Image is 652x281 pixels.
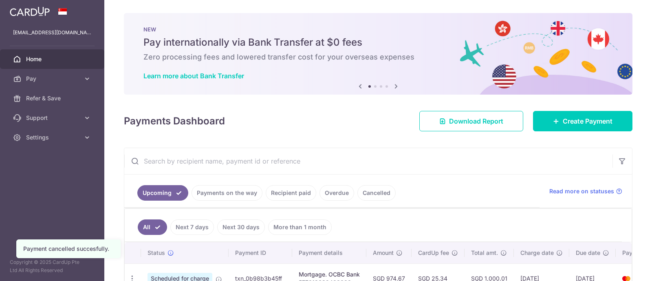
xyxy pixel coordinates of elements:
a: Overdue [319,185,354,201]
a: Cancelled [357,185,396,201]
a: More than 1 month [268,219,332,235]
div: Mortgage. OCBC Bank [299,270,360,279]
p: [EMAIL_ADDRESS][DOMAIN_NAME] [13,29,91,37]
span: Status [148,249,165,257]
a: Read more on statuses [549,187,622,195]
a: Next 30 days [217,219,265,235]
a: Next 7 days [170,219,214,235]
h4: Payments Dashboard [124,114,225,128]
span: Support [26,114,80,122]
a: Upcoming [137,185,188,201]
img: Bank transfer banner [124,13,632,95]
h5: Pay internationally via Bank Transfer at $0 fees [143,36,613,49]
span: Download Report [449,116,503,126]
th: Payment details [292,242,366,263]
h6: Zero processing fees and lowered transfer cost for your overseas expenses [143,52,613,62]
span: Settings [26,133,80,142]
p: NEW [143,26,613,33]
span: Home [26,55,80,63]
span: Charge date [520,249,554,257]
span: Total amt. [471,249,498,257]
span: Due date [576,249,600,257]
span: Read more on statuses [549,187,614,195]
a: Payments on the way [192,185,262,201]
a: Learn more about Bank Transfer [143,72,244,80]
th: Payment ID [229,242,292,263]
span: Create Payment [563,116,612,126]
div: Payment cancelled succesfully. [23,245,114,253]
input: Search by recipient name, payment id or reference [124,148,612,174]
span: Amount [373,249,394,257]
img: CardUp [10,7,50,16]
a: Download Report [419,111,523,131]
a: Recipient paid [266,185,316,201]
span: CardUp fee [418,249,449,257]
span: Pay [26,75,80,83]
a: Create Payment [533,111,632,131]
span: Refer & Save [26,94,80,102]
a: All [138,219,167,235]
iframe: Opens a widget where you can find more information [600,257,644,277]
